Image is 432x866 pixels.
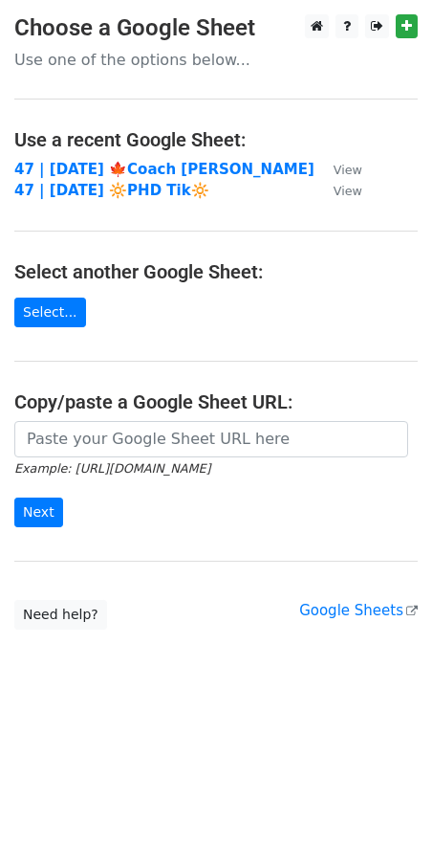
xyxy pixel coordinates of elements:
[14,50,418,70] p: Use one of the options below...
[14,260,418,283] h4: Select another Google Sheet:
[14,421,408,457] input: Paste your Google Sheet URL here
[14,128,418,151] h4: Use a recent Google Sheet:
[14,461,210,476] small: Example: [URL][DOMAIN_NAME]
[334,184,362,198] small: View
[14,182,209,199] a: 47 | [DATE] 🔆PHD Tik🔆
[14,161,314,178] a: 47 | [DATE] 🍁Coach [PERSON_NAME]
[14,498,63,527] input: Next
[14,390,418,413] h4: Copy/paste a Google Sheet URL:
[314,182,362,199] a: View
[299,602,418,619] a: Google Sheets
[14,14,418,42] h3: Choose a Google Sheet
[14,298,86,327] a: Select...
[14,600,107,630] a: Need help?
[334,163,362,177] small: View
[314,161,362,178] a: View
